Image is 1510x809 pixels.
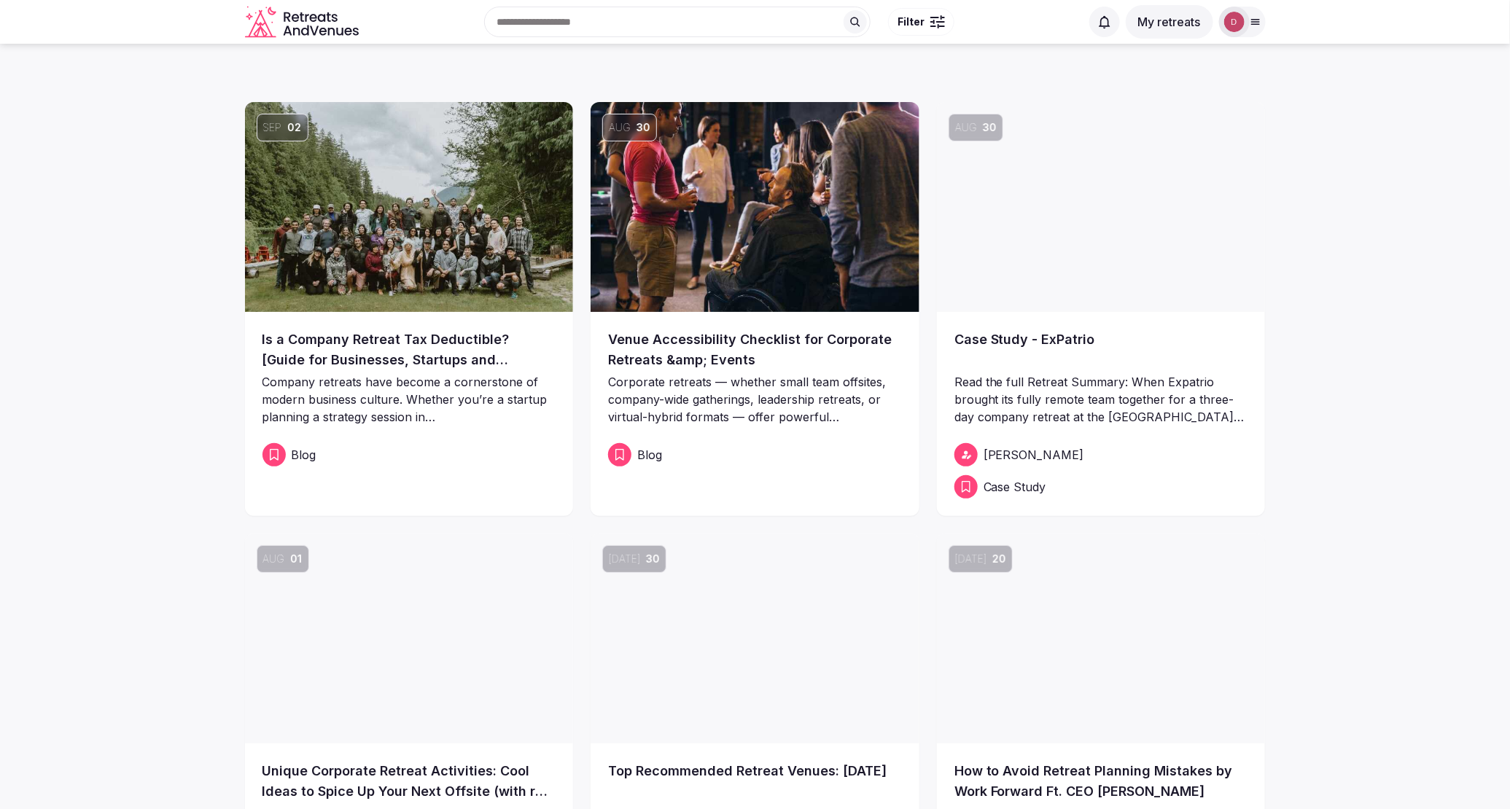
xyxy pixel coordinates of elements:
a: Aug01 [245,534,574,743]
img: Is a Company Retreat Tax Deductible? [Guide for Businesses, Startups and Corporations] [245,102,574,312]
img: Unique Corporate Retreat Activities: Cool Ideas to Spice Up Your Next Offsite (with real world ex... [245,534,574,743]
span: [DATE] [609,552,640,566]
a: [DATE]20 [937,534,1266,743]
a: Blog [608,443,902,466]
a: Visit the homepage [245,6,362,39]
span: 01 [291,552,303,566]
span: Aug [263,552,285,566]
a: Venue Accessibility Checklist for Corporate Retreats &amp; Events [608,329,902,370]
a: Sep02 [245,102,574,312]
img: How to Avoid Retreat Planning Mistakes by Work Forward Ft. CEO Brian Elliott [937,534,1266,743]
span: Aug [955,120,977,135]
p: Corporate retreats — whether small team offsites, company-wide gatherings, leadership retreats, o... [608,373,902,426]
a: How to Avoid Retreat Planning Mistakes by Work Forward Ft. CEO [PERSON_NAME] [954,761,1248,802]
span: 20 [992,552,1006,566]
span: 02 [288,120,302,135]
svg: Retreats and Venues company logo [245,6,362,39]
a: My retreats [1126,15,1213,29]
p: Company retreats have become a cornerstone of modern business culture. Whether you’re a startup p... [262,373,556,426]
a: [PERSON_NAME] [954,443,1248,466]
button: My retreats [1126,5,1213,39]
img: Top Recommended Retreat Venues: July 2025 [591,534,919,743]
a: Top Recommended Retreat Venues: [DATE] [608,761,902,802]
a: Blog [262,443,556,466]
span: Aug [609,120,631,135]
a: Case Study [954,475,1248,499]
img: Danielle Leung [1224,12,1245,32]
img: Venue Accessibility Checklist for Corporate Retreats &amp; Events [591,102,919,312]
span: Blog [637,446,662,464]
span: Filter [898,15,925,29]
span: Case Study [984,478,1046,496]
img: Case Study - ExPatrio [937,102,1266,312]
a: Unique Corporate Retreat Activities: Cool Ideas to Spice Up Your Next Offsite (with real world ex... [262,761,556,802]
span: Sep [263,120,282,135]
span: 30 [646,552,660,566]
a: [DATE]30 [591,534,919,743]
span: 30 [637,120,650,135]
a: Case Study - ExPatrio [954,329,1248,370]
a: Aug30 [591,102,919,312]
button: Filter [888,8,954,36]
a: Aug30 [937,102,1266,312]
a: Is a Company Retreat Tax Deductible? [Guide for Businesses, Startups and Corporations] [262,329,556,370]
span: Blog [292,446,316,464]
span: 30 [983,120,997,135]
span: [PERSON_NAME] [984,446,1084,464]
p: Read the full Retreat Summary: When Expatrio brought its fully remote team together for a three-d... [954,373,1248,426]
span: [DATE] [955,552,986,566]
